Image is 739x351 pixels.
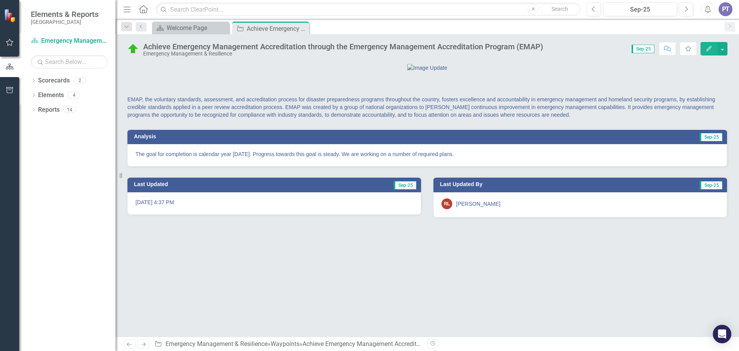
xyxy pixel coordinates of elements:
[156,3,581,16] input: Search ClearPoint...
[603,2,677,16] button: Sep-25
[407,64,447,72] img: Image Update
[719,2,732,16] button: PT
[154,23,227,33] a: Welcome Page
[540,4,579,15] button: Search
[31,10,99,19] span: Elements & Reports
[167,23,227,33] div: Welcome Page
[68,92,80,99] div: 4
[606,5,674,14] div: Sep-25
[247,24,307,34] div: Achieve Emergency Management Accreditation through the Emergency Management Accreditation Program...
[127,96,727,119] p: EMAP, the voluntary standards, assessment, and accreditation process for disaster preparedness pr...
[441,198,452,209] div: RL
[632,45,654,53] span: Sep-25
[303,340,617,348] div: Achieve Emergency Management Accreditation through the Emergency Management Accreditation Program...
[271,340,299,348] a: Waypoints
[74,77,86,84] div: 2
[31,19,99,25] small: [GEOGRAPHIC_DATA]
[38,91,64,100] a: Elements
[31,37,108,45] a: Emergency Management & Resilience
[127,192,421,215] div: [DATE] 4:37 PM
[456,200,500,208] div: [PERSON_NAME]
[38,76,70,85] a: Scorecards
[127,43,139,55] img: On Schedule or Complete
[166,340,268,348] a: Emergency Management & Resilience
[38,106,60,114] a: Reports
[700,133,722,141] span: Sep-25
[700,181,722,190] span: Sep-25
[135,150,719,158] p: The goal for completion is calendar year [DATE]. Progress towards this goal is steady. We are wor...
[31,55,108,69] input: Search Below...
[4,8,17,22] img: ClearPoint Strategy
[134,181,302,187] h3: Last Updated
[134,134,420,139] h3: Analysis
[143,42,543,51] div: Achieve Emergency Management Accreditation through the Emergency Management Accreditation Program...
[394,181,416,190] span: Sep-25
[64,106,76,113] div: 14
[713,325,731,343] div: Open Intercom Messenger
[552,6,568,12] span: Search
[154,340,421,349] div: » »
[440,181,622,187] h3: Last Updated By
[143,51,543,57] div: Emergency Management & Resilience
